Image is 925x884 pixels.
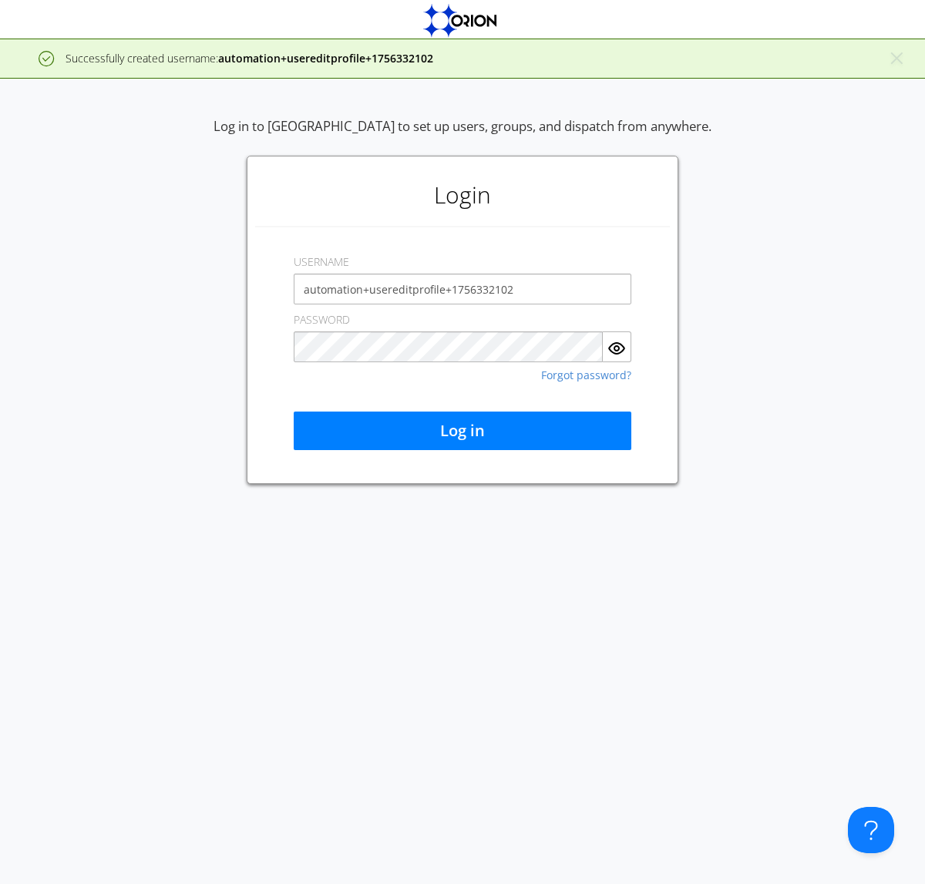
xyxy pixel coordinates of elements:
button: Show Password [603,331,631,362]
a: Forgot password? [541,370,631,381]
label: USERNAME [294,254,349,270]
div: Log in to [GEOGRAPHIC_DATA] to set up users, groups, and dispatch from anywhere. [214,117,711,156]
button: Log in [294,412,631,450]
input: Password [294,331,603,362]
label: PASSWORD [294,312,350,328]
h1: Login [255,164,670,226]
span: Successfully created username: [66,51,433,66]
iframe: Toggle Customer Support [848,807,894,853]
img: eye.svg [607,339,626,358]
strong: automation+usereditprofile+1756332102 [218,51,433,66]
